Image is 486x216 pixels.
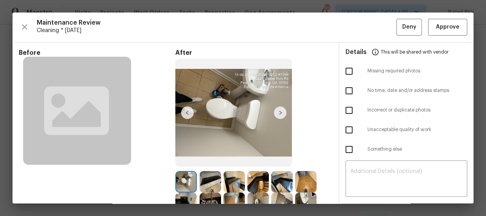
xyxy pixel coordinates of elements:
span: This will be shared with vendor [381,43,448,61]
span: Maintenance Review [37,19,396,27]
img: left-chevron-button-url [181,106,194,119]
span: Unacceptable quality of work [367,126,467,133]
span: No time, date and/or address stamps [367,87,467,94]
span: Before [19,49,175,57]
div: No time, date and/or address stamps [339,81,473,101]
span: Missing required photos [367,68,467,74]
span: Deny [402,22,416,32]
button: Deny [396,19,422,36]
span: Details [346,43,367,61]
div: Missing required photos [339,61,473,81]
div: Something else [339,140,473,159]
img: right-chevron-button-url [274,106,286,119]
button: Approve [428,19,467,36]
span: After [175,49,332,57]
div: Unacceptable quality of work [339,120,473,140]
span: Something else [367,146,467,153]
span: Cleaning * [DATE] [37,27,396,34]
div: Incorrect or duplicate photos [339,101,473,120]
span: Approve [436,22,459,32]
span: Incorrect or duplicate photos [367,107,467,113]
